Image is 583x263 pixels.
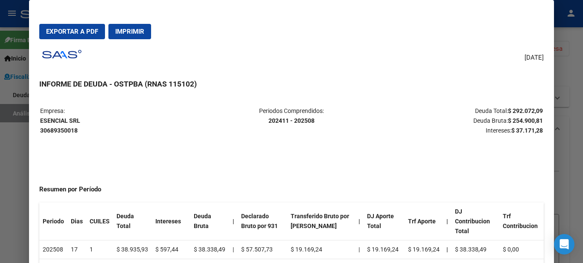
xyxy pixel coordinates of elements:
td: $ 38.338,49 [452,240,499,259]
button: Imprimir [108,24,151,39]
td: $ 19.169,24 [364,240,405,259]
strong: 202411 - 202508 [268,117,315,124]
strong: $ 292.072,09 [508,107,543,114]
th: DJ Aporte Total [364,202,405,240]
td: 202508 [39,240,67,259]
th: Deuda Bruta [190,202,229,240]
th: Intereses [152,202,190,240]
p: Periodos Comprendidos: [208,106,375,126]
td: $ 38.935,93 [113,240,152,259]
th: Periodo [39,202,67,240]
span: Exportar a PDF [46,28,98,35]
td: 17 [67,240,86,259]
th: Deuda Total [113,202,152,240]
td: | [355,240,364,259]
th: Transferido Bruto por [PERSON_NAME] [287,202,355,240]
th: Dias [67,202,86,240]
td: $ 38.338,49 [190,240,229,259]
td: | [229,240,238,259]
p: Empresa: [40,106,207,135]
strong: $ 254.900,81 [508,117,543,124]
div: Open Intercom Messenger [554,234,574,254]
th: | [229,202,238,240]
th: Trf Aporte [405,202,443,240]
h4: Resumen por Período [39,185,543,194]
td: $ 597,44 [152,240,190,259]
th: DJ Contribucion Total [452,202,499,240]
th: | [443,240,452,259]
td: $ 0,00 [499,240,544,259]
td: 1 [86,240,113,259]
span: Imprimir [115,28,144,35]
h3: INFORME DE DEUDA - OSTPBA (RNAS 115102) [39,78,543,90]
th: | [355,202,364,240]
th: CUILES [86,202,113,240]
strong: $ 37.171,28 [511,127,543,134]
td: $ 57.507,73 [238,240,287,259]
td: $ 19.169,24 [287,240,355,259]
th: Trf Contribucion [499,202,544,240]
td: $ 19.169,24 [405,240,443,259]
th: Declarado Bruto por 931 [238,202,287,240]
th: | [443,202,452,240]
strong: ESENCIAL SRL 30689350018 [40,117,80,134]
button: Exportar a PDF [39,24,105,39]
span: [DATE] [525,53,544,63]
p: Deuda Total: Deuda Bruta: Intereses: [376,106,543,135]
